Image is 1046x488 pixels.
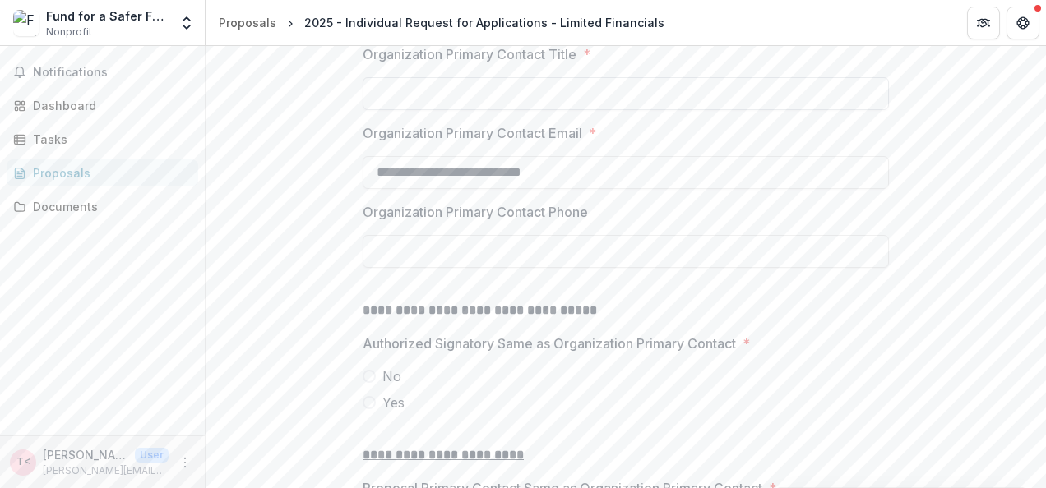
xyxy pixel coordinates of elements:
[219,14,276,31] div: Proposals
[175,7,198,39] button: Open entity switcher
[7,159,198,186] a: Proposals
[967,7,1000,39] button: Partners
[33,131,185,148] div: Tasks
[382,366,401,386] span: No
[1007,7,1039,39] button: Get Help
[43,463,169,478] p: [PERSON_NAME][EMAIL_ADDRESS][PERSON_NAME][DOMAIN_NAME]
[363,334,736,353] p: Authorized Signatory Same as Organization Primary Contact
[175,453,195,472] button: More
[212,11,283,35] a: Proposals
[46,7,169,25] div: Fund for a Safer Future
[304,14,664,31] div: 2025 - Individual Request for Applications - Limited Financials
[212,11,671,35] nav: breadcrumb
[363,123,582,143] p: Organization Primary Contact Email
[33,198,185,215] div: Documents
[16,457,30,467] div: Tyler Hudacek <tyler.hudacek@charity.org>
[7,92,198,119] a: Dashboard
[7,59,198,85] button: Notifications
[135,448,169,463] p: User
[13,10,39,36] img: Fund for a Safer Future
[33,97,185,114] div: Dashboard
[46,25,92,39] span: Nonprofit
[43,446,128,463] p: [PERSON_NAME] <[PERSON_NAME][EMAIL_ADDRESS][PERSON_NAME][DOMAIN_NAME]>
[363,44,576,64] p: Organization Primary Contact Title
[33,164,185,182] div: Proposals
[382,393,405,412] span: Yes
[363,202,588,222] p: Organization Primary Contact Phone
[7,126,198,153] a: Tasks
[7,193,198,220] a: Documents
[33,66,192,80] span: Notifications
